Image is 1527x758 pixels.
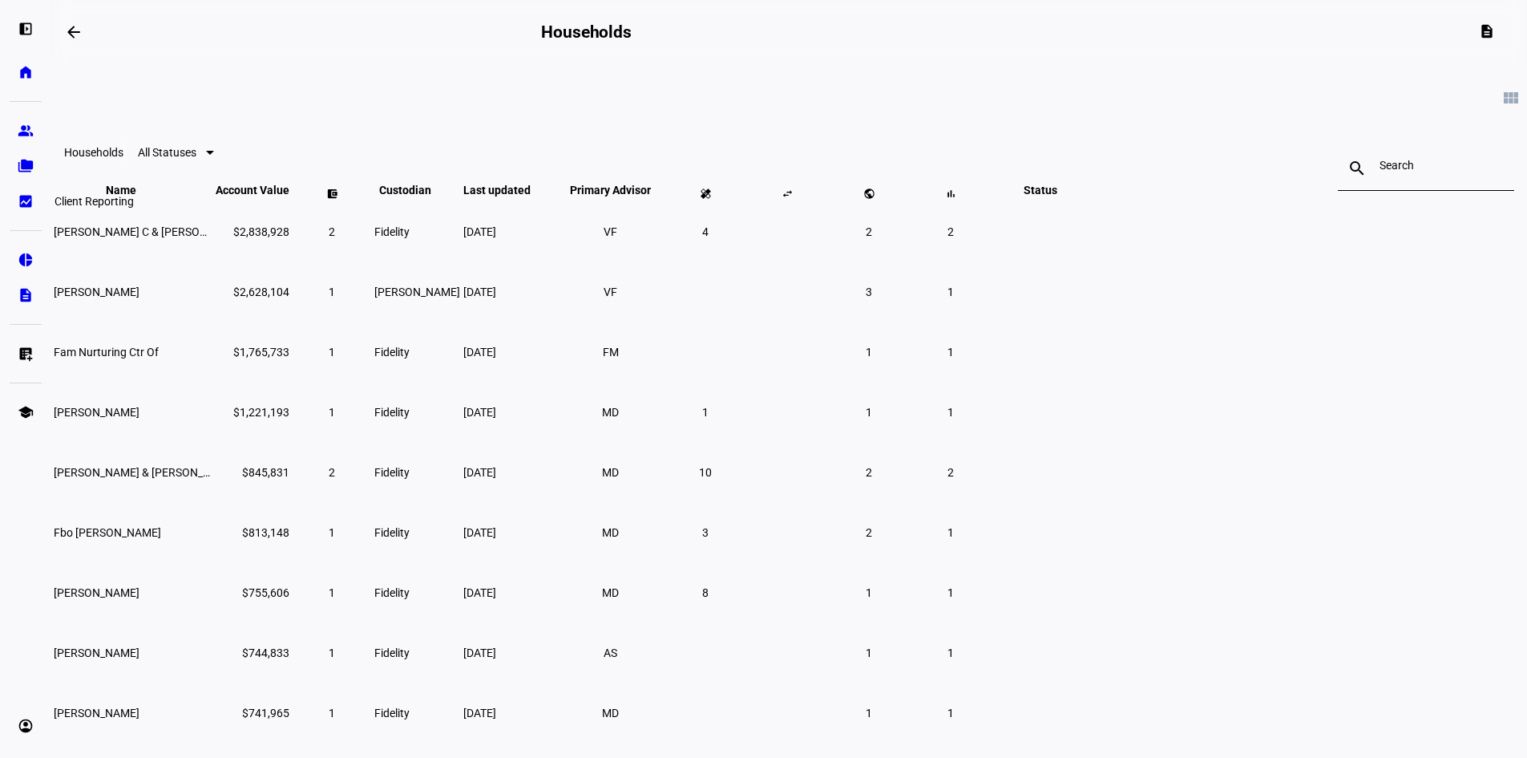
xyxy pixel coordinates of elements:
span: [DATE] [463,406,496,419]
span: John Lee Lillibridge Iii [54,406,139,419]
span: 1 [866,586,872,599]
span: 1 [702,406,709,419]
span: Fidelity [374,466,410,479]
span: Fidelity [374,647,410,659]
td: $813,148 [215,503,290,561]
span: 2 [866,466,872,479]
td: $755,606 [215,563,290,622]
li: VF [596,278,625,306]
a: description [10,279,42,311]
span: Rebecca M Taylor [54,707,139,719]
span: [DATE] [463,466,496,479]
span: Fidelity [374,406,410,419]
span: 10 [699,466,712,479]
td: $744,833 [215,623,290,682]
span: 1 [866,346,872,359]
span: Fam Nurturing Ctr Of [54,346,159,359]
span: 1 [947,586,954,599]
span: [PERSON_NAME] [374,286,460,298]
eth-data-table-title: Households [64,146,123,159]
li: MD [596,518,625,547]
span: Kashif Sheikh [54,586,139,599]
span: 1 [866,707,872,719]
li: MD [596,578,625,607]
eth-mat-symbol: bid_landscape [18,193,34,209]
span: 1 [866,647,872,659]
span: Fidelity [374,225,410,238]
span: Fidelity [374,346,410,359]
a: pie_chart [10,244,42,276]
span: 1 [947,346,954,359]
span: [DATE] [463,707,496,719]
span: 2 [947,225,954,238]
span: 1 [329,406,335,419]
input: Search [1380,159,1472,172]
mat-icon: arrow_backwards [64,22,83,42]
span: 3 [702,526,709,539]
span: 2 [866,225,872,238]
span: Debora D Mayer [54,286,139,298]
eth-mat-symbol: home [18,64,34,80]
td: $2,838,928 [215,202,290,261]
span: Last updated [463,184,555,197]
span: Custodian [379,184,455,197]
mat-icon: description [1479,23,1495,39]
span: Status [1012,184,1069,197]
span: Fbo Marian S Pruslin [54,526,161,539]
span: 1 [947,406,954,419]
span: 1 [947,707,954,719]
li: FM [596,338,625,367]
span: Vinita C & David L Ferrera [54,225,247,238]
td: $741,965 [215,683,290,742]
span: 3 [866,286,872,298]
span: Primary Advisor [558,184,663,197]
eth-mat-symbol: list_alt_add [18,346,34,362]
li: VF [596,217,625,246]
eth-mat-symbol: school [18,404,34,420]
span: 2 [866,526,872,539]
span: Name [106,184,160,197]
span: 1 [329,286,335,298]
h2: Households [541,22,632,42]
span: Arlene Golda Germain [54,647,139,659]
span: 1 [329,707,335,719]
span: 1 [866,406,872,419]
span: [DATE] [463,286,496,298]
eth-mat-symbol: group [18,123,34,139]
td: $2,628,104 [215,262,290,321]
eth-mat-symbol: description [18,287,34,303]
mat-icon: view_module [1501,88,1521,107]
span: 1 [329,647,335,659]
li: MD [596,458,625,487]
span: [DATE] [463,225,496,238]
span: 1 [947,286,954,298]
li: AS [596,638,625,667]
li: MD [596,398,625,427]
span: 2 [947,466,954,479]
span: 1 [329,586,335,599]
span: Fidelity [374,526,410,539]
a: bid_landscape [10,185,42,217]
span: Linda Stathoplos & John Lee Lillibridge Iii [54,466,237,479]
div: Client Reporting [48,192,140,211]
span: Fidelity [374,707,410,719]
td: $1,765,733 [215,322,290,381]
li: MD [596,699,625,728]
eth-mat-symbol: account_circle [18,718,34,734]
span: [DATE] [463,647,496,659]
td: $1,221,193 [215,383,290,441]
span: 1 [329,526,335,539]
span: 2 [329,225,335,238]
eth-mat-symbol: left_panel_open [18,21,34,37]
a: home [10,56,42,88]
span: 2 [329,466,335,479]
a: group [10,115,42,147]
span: Account Value [216,184,289,197]
span: 1 [947,647,954,659]
span: 1 [329,346,335,359]
span: [DATE] [463,586,496,599]
span: [DATE] [463,346,496,359]
span: All Statuses [138,146,196,159]
span: Fidelity [374,586,410,599]
td: $845,831 [215,443,290,501]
